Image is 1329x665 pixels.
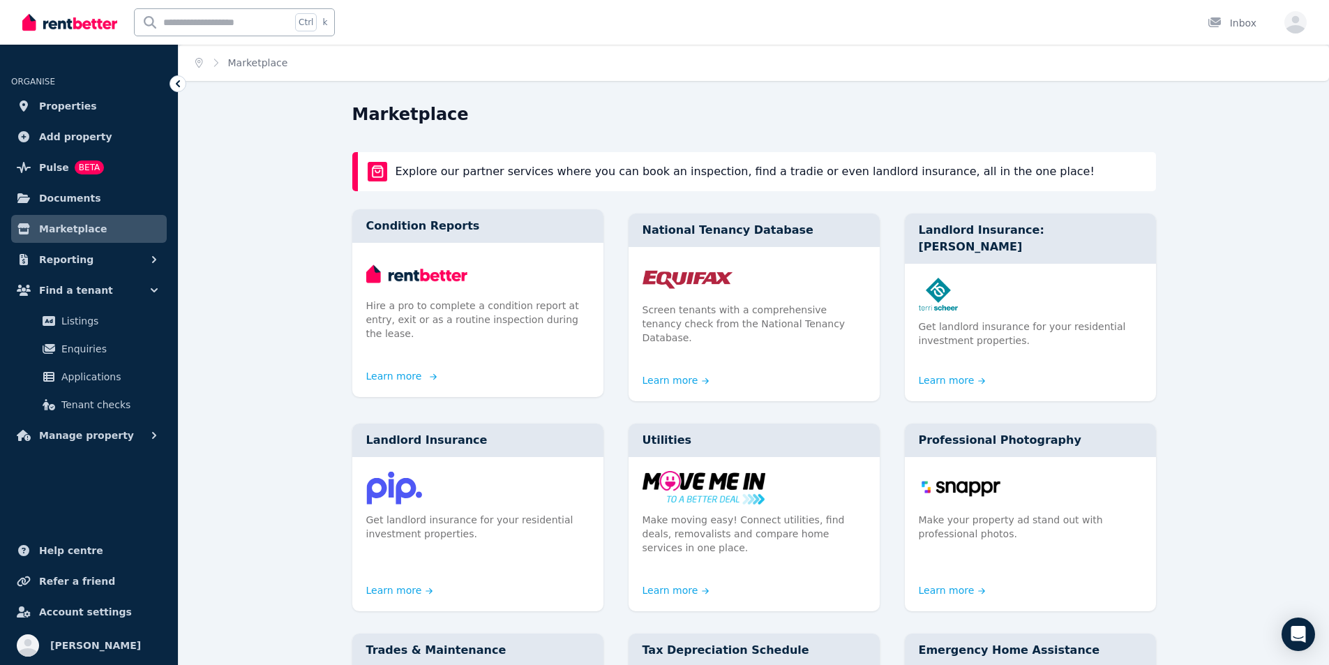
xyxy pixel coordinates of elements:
[39,128,112,145] span: Add property
[905,424,1156,457] div: Professional Photography
[322,17,327,28] span: k
[11,276,167,304] button: Find a tenant
[629,214,880,247] div: National Tenancy Database
[1208,16,1256,30] div: Inbox
[352,209,603,243] div: Condition Reports
[11,537,167,565] a: Help centre
[11,215,167,243] a: Marketplace
[11,123,167,151] a: Add property
[22,12,117,33] img: RentBetter
[919,373,986,387] a: Learn more
[39,159,69,176] span: Pulse
[643,471,866,505] img: Utilities
[643,513,866,555] p: Make moving easy! Connect utilities, find deals, removalists and compare home services in one place.
[39,573,115,590] span: Refer a friend
[39,282,113,299] span: Find a tenant
[11,184,167,212] a: Documents
[366,583,433,597] a: Learn more
[919,278,1142,311] img: Landlord Insurance: Terri Scheer
[39,98,97,114] span: Properties
[919,471,1142,505] img: Professional Photography
[179,45,304,81] nav: Breadcrumb
[11,154,167,181] a: PulseBETA
[366,299,590,341] p: Hire a pro to complete a condition report at entry, exit or as a routine inspection during the le...
[75,160,104,174] span: BETA
[11,246,167,274] button: Reporting
[17,391,161,419] a: Tenant checks
[352,424,603,457] div: Landlord Insurance
[11,421,167,449] button: Manage property
[11,567,167,595] a: Refer a friend
[39,251,93,268] span: Reporting
[61,313,156,329] span: Listings
[17,335,161,363] a: Enquiries
[366,369,433,383] a: Learn more
[366,471,590,505] img: Landlord Insurance
[228,56,288,70] span: Marketplace
[11,77,55,87] span: ORGANISE
[39,221,107,237] span: Marketplace
[295,13,317,31] span: Ctrl
[643,261,866,294] img: National Tenancy Database
[366,257,590,290] img: Condition Reports
[643,303,866,345] p: Screen tenants with a comprehensive tenancy check from the National Tenancy Database.
[396,163,1095,180] p: Explore our partner services where you can book an inspection, find a tradie or even landlord ins...
[39,604,132,620] span: Account settings
[643,583,709,597] a: Learn more
[1282,618,1315,651] div: Open Intercom Messenger
[919,320,1142,348] p: Get landlord insurance for your residential investment properties.
[39,542,103,559] span: Help centre
[643,373,709,387] a: Learn more
[17,363,161,391] a: Applications
[366,513,590,541] p: Get landlord insurance for your residential investment properties.
[629,424,880,457] div: Utilities
[11,598,167,626] a: Account settings
[368,162,387,181] img: rentBetter Marketplace
[919,513,1142,541] p: Make your property ad stand out with professional photos.
[61,396,156,413] span: Tenant checks
[61,368,156,385] span: Applications
[905,214,1156,264] div: Landlord Insurance: [PERSON_NAME]
[50,637,141,654] span: [PERSON_NAME]
[17,307,161,335] a: Listings
[919,583,986,597] a: Learn more
[352,103,469,126] h1: Marketplace
[61,341,156,357] span: Enquiries
[39,190,101,207] span: Documents
[39,427,134,444] span: Manage property
[11,92,167,120] a: Properties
